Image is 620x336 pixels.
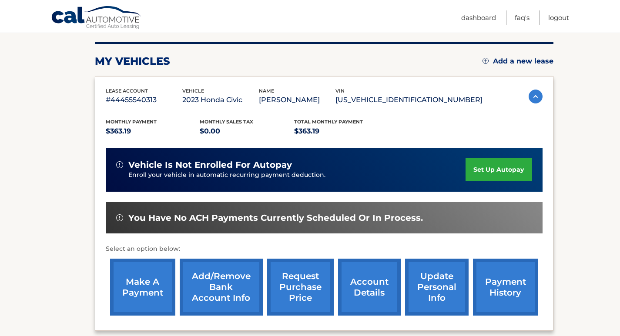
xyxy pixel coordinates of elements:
[473,259,538,316] a: payment history
[106,94,182,106] p: #44455540313
[259,94,335,106] p: [PERSON_NAME]
[128,170,466,180] p: Enroll your vehicle in automatic recurring payment deduction.
[110,259,175,316] a: make a payment
[267,259,334,316] a: request purchase price
[335,88,345,94] span: vin
[180,259,263,316] a: Add/Remove bank account info
[116,214,123,221] img: alert-white.svg
[529,90,543,103] img: accordion-active.svg
[483,58,489,64] img: add.svg
[106,88,148,94] span: lease account
[294,125,389,137] p: $363.19
[106,125,200,137] p: $363.19
[548,10,569,25] a: Logout
[515,10,530,25] a: FAQ's
[51,6,142,31] a: Cal Automotive
[461,10,496,25] a: Dashboard
[338,259,401,316] a: account details
[200,119,253,125] span: Monthly sales Tax
[466,158,532,181] a: set up autopay
[200,125,294,137] p: $0.00
[106,119,157,125] span: Monthly Payment
[405,259,469,316] a: update personal info
[116,161,123,168] img: alert-white.svg
[182,94,259,106] p: 2023 Honda Civic
[128,160,292,170] span: vehicle is not enrolled for autopay
[128,213,423,223] span: You have no ACH payments currently scheduled or in process.
[106,244,543,254] p: Select an option below:
[483,57,553,66] a: Add a new lease
[259,88,274,94] span: name
[182,88,204,94] span: vehicle
[95,55,170,68] h2: my vehicles
[294,119,363,125] span: Total Monthly Payment
[335,94,483,106] p: [US_VEHICLE_IDENTIFICATION_NUMBER]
